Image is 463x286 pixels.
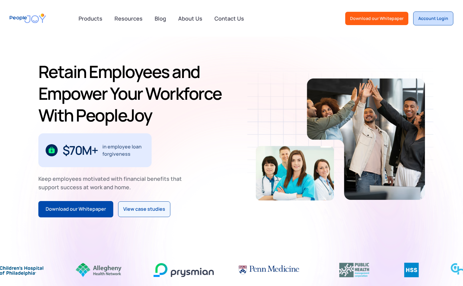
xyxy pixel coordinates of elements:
a: About Us [175,12,206,25]
div: Keep employees motivated with financial benefits that support success at work and home. [38,174,187,191]
div: $70M+ [63,145,98,155]
div: Download our Whitepaper [350,15,404,21]
div: Download our Whitepaper [46,205,106,213]
a: Download our Whitepaper [345,12,408,25]
a: home [10,10,46,27]
h1: Retain Employees and Empower Your Workforce With PeopleJoy [38,61,229,126]
div: View case studies [123,205,165,213]
a: Download our Whitepaper [38,201,113,217]
img: Retain-Employees-PeopleJoy [307,78,425,200]
div: 1 / 3 [38,133,152,167]
img: Retain-Employees-PeopleJoy [256,146,334,200]
a: Account Login [413,11,453,25]
a: Contact Us [211,12,248,25]
a: View case studies [118,201,170,217]
a: Blog [151,12,170,25]
div: in employee loan forgiveness [102,143,144,158]
a: Resources [111,12,146,25]
div: Account Login [418,15,448,21]
div: Products [75,12,106,24]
